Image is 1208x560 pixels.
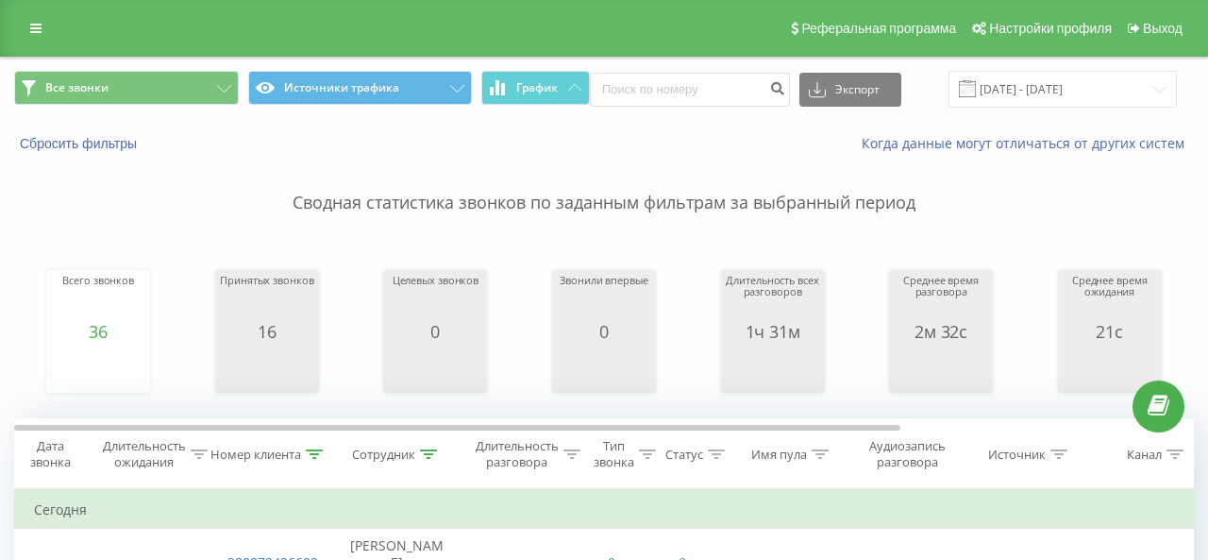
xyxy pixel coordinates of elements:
[590,73,790,107] input: Поиск по номеру
[751,447,807,463] div: Имя пула
[62,322,134,341] div: 36
[14,153,1194,215] p: Сводная статистика звонков по заданным фильтрам за выбранный период
[393,275,478,322] div: Целевых звонков
[726,275,820,322] div: Длительность всех разговоров
[476,438,559,470] div: Длительность разговора
[352,447,415,463] div: Сотрудник
[1063,322,1157,341] div: 21с
[799,73,901,107] button: Экспорт
[726,322,820,341] div: 1ч 31м
[560,275,647,322] div: Звонили впервые
[1127,447,1162,463] div: Канал
[594,438,634,470] div: Тип звонка
[560,322,647,341] div: 0
[894,275,988,322] div: Среднее время разговора
[15,438,85,470] div: Дата звонка
[801,21,956,36] span: Реферальная программа
[248,71,473,105] button: Источники трафика
[220,322,313,341] div: 16
[481,71,590,105] button: График
[220,275,313,322] div: Принятых звонков
[1063,275,1157,322] div: Среднее время ожидания
[665,447,703,463] div: Статус
[862,438,953,470] div: Аудиозапись разговора
[988,447,1046,463] div: Источник
[1143,21,1183,36] span: Выход
[989,21,1112,36] span: Настройки профиля
[516,81,558,94] span: График
[14,71,239,105] button: Все звонки
[62,275,134,322] div: Всего звонков
[14,135,146,152] button: Сбросить фильтры
[862,134,1194,152] a: Когда данные могут отличаться от других систем
[210,447,301,463] div: Номер клиента
[393,322,478,341] div: 0
[45,80,109,95] span: Все звонки
[894,322,988,341] div: 2м 32с
[103,438,186,470] div: Длительность ожидания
